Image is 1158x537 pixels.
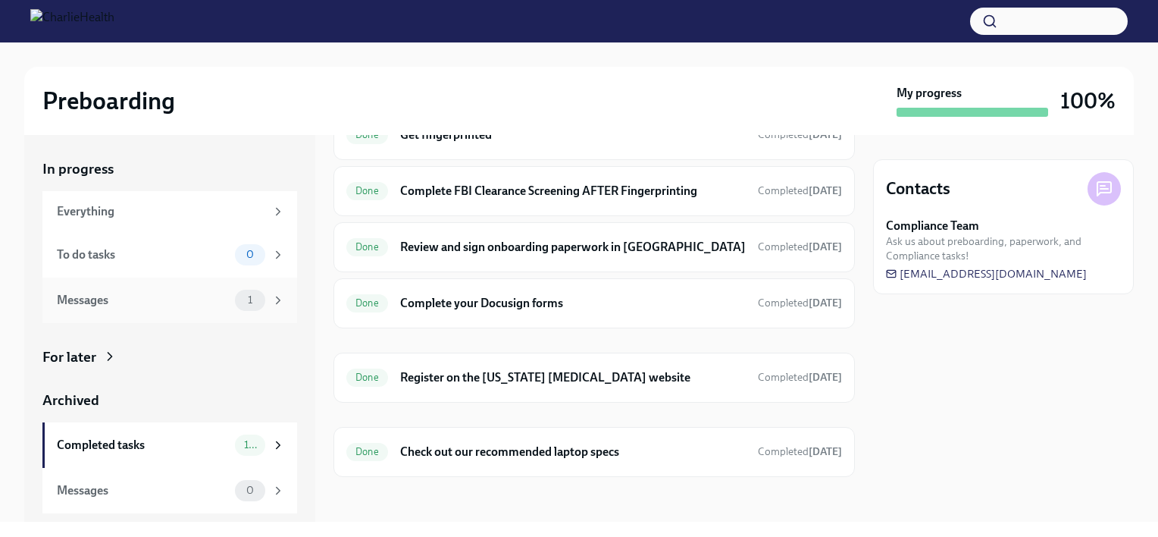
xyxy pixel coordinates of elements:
a: Messages0 [42,468,297,513]
span: Ask us about preboarding, paperwork, and Compliance tasks! [886,234,1121,263]
span: Done [346,372,388,383]
h3: 100% [1060,87,1116,115]
div: For later [42,347,96,367]
span: Completed [758,184,842,197]
span: Completed [758,371,842,384]
h6: Register on the [US_STATE] [MEDICAL_DATA] website [400,369,746,386]
h6: Complete FBI Clearance Screening AFTER Fingerprinting [400,183,746,199]
strong: [DATE] [809,371,842,384]
a: Everything [42,191,297,232]
a: DoneRegister on the [US_STATE] [MEDICAL_DATA] websiteCompleted[DATE] [346,366,842,390]
strong: [DATE] [809,445,842,458]
a: DoneComplete FBI Clearance Screening AFTER FingerprintingCompleted[DATE] [346,179,842,203]
h6: Complete your Docusign forms [400,295,746,312]
div: Completed tasks [57,437,229,454]
span: 1 [239,294,261,306]
img: CharlieHealth [30,9,114,33]
a: DoneComplete your Docusign formsCompleted[DATE] [346,291,842,316]
div: Messages [57,482,229,499]
span: 0 [237,249,263,260]
div: To do tasks [57,247,229,263]
a: For later [42,347,297,367]
span: August 7th, 2025 04:19 [758,240,842,254]
span: Done [346,241,388,253]
span: 0 [237,485,263,496]
span: Done [346,185,388,196]
h6: Review and sign onboarding paperwork in [GEOGRAPHIC_DATA] [400,239,746,256]
span: August 17th, 2025 20:37 [758,184,842,198]
span: Completed [758,445,842,458]
h6: Check out our recommended laptop specs [400,444,746,460]
strong: [DATE] [809,297,842,309]
span: August 7th, 2025 03:53 [758,296,842,310]
strong: [DATE] [809,184,842,197]
a: [EMAIL_ADDRESS][DOMAIN_NAME] [886,266,1087,281]
a: DoneReview and sign onboarding paperwork in [GEOGRAPHIC_DATA]Completed[DATE] [346,235,842,259]
span: Done [346,297,388,309]
span: August 6th, 2025 16:13 [758,444,842,459]
h4: Contacts [886,177,950,200]
a: To do tasks0 [42,232,297,278]
span: Completed [758,240,842,253]
a: Messages1 [42,278,297,323]
span: Completed [758,297,842,309]
a: Completed tasks10 [42,422,297,468]
strong: My progress [897,85,962,102]
strong: [DATE] [809,240,842,253]
span: August 7th, 2025 04:19 [758,370,842,385]
span: Done [346,446,388,457]
div: Everything [57,203,265,220]
h2: Preboarding [42,86,175,116]
a: DoneCheck out our recommended laptop specsCompleted[DATE] [346,440,842,464]
strong: Compliance Team [886,218,979,234]
span: 10 [235,439,265,451]
a: Archived [42,391,297,410]
div: Messages [57,292,229,309]
a: In progress [42,159,297,179]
